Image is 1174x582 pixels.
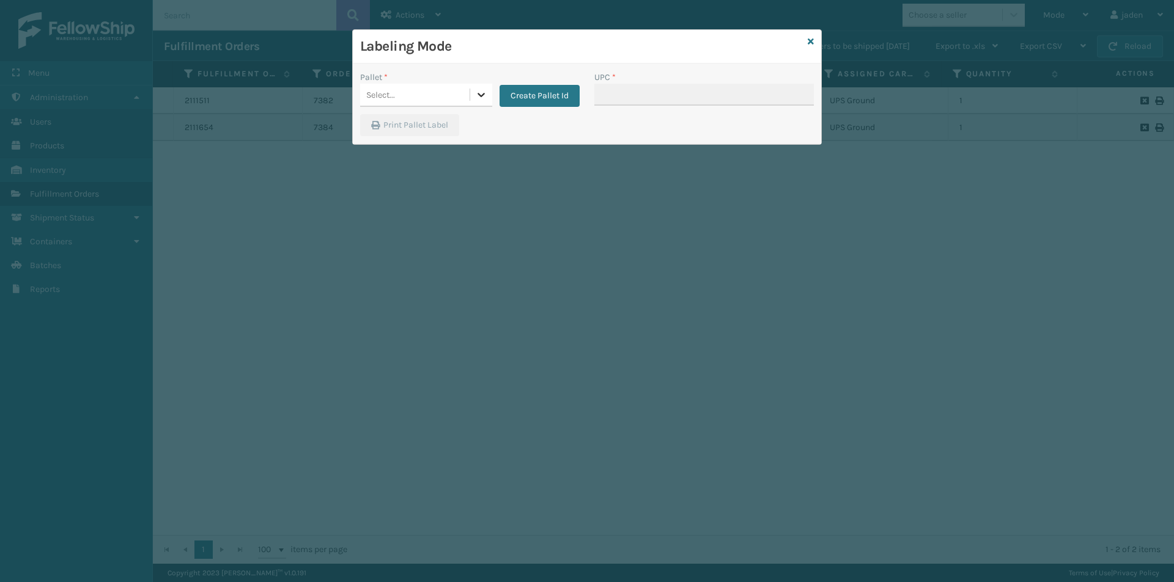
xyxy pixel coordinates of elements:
h3: Labeling Mode [360,37,803,56]
div: Select... [366,89,395,101]
button: Print Pallet Label [360,114,459,136]
label: Pallet [360,71,388,84]
button: Create Pallet Id [500,85,580,107]
label: UPC [594,71,616,84]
